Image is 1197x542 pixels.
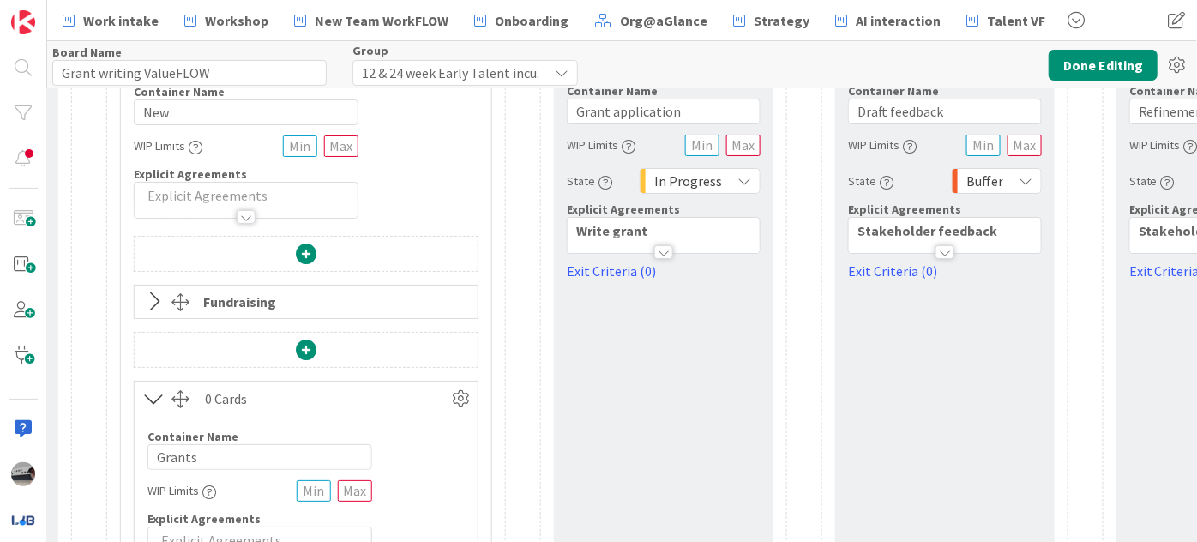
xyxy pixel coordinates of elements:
a: New Team WorkFLOW [284,5,459,36]
a: Org@aGlance [584,5,718,36]
input: Max [1008,135,1042,156]
span: Talent VF [987,10,1045,31]
input: Min [297,480,331,502]
span: Strategy [754,10,809,31]
span: Explicit Agreements [567,202,680,217]
div: Fundraising [203,286,285,317]
label: Container Name [848,83,939,99]
span: AI interaction [856,10,941,31]
label: Container Name [134,84,225,99]
input: Add container name... [567,99,761,124]
input: Add container name... [134,99,358,125]
img: jB [11,462,35,486]
a: Onboarding [464,5,579,36]
label: Container Name [567,83,658,99]
div: State [567,166,612,196]
span: Org@aGlance [620,10,707,31]
img: Visit kanbanzone.com [11,10,35,34]
span: Explicit Agreements [147,511,261,527]
input: Min [283,135,317,157]
span: 12 & 24 week Early Talent incu. [362,61,539,85]
label: Board Name [52,45,122,60]
span: Onboarding [495,10,568,31]
a: Exit Criteria (0) [567,261,761,281]
div: State [848,166,893,196]
a: Work intake [52,5,169,36]
a: Workshop [174,5,279,36]
button: Done Editing [1049,50,1158,81]
a: Exit Criteria (0) [848,261,1042,281]
a: AI interaction [825,5,951,36]
input: Max [324,135,358,157]
label: Container Name [147,429,238,444]
span: Explicit Agreements [848,202,961,217]
div: WIP Limits [147,475,216,506]
span: In Progress [654,169,722,193]
span: Group [352,45,388,57]
input: Min [685,135,719,156]
span: New Team WorkFLOW [315,10,448,31]
div: WIP Limits [848,129,917,160]
div: WIP Limits [134,130,202,161]
input: Max [338,480,372,502]
span: Workshop [205,10,268,31]
input: Add container name... [147,444,372,470]
strong: Stakeholder feedback [857,222,997,239]
div: 0 Cards [205,388,448,409]
span: Explicit Agreements [134,166,247,182]
input: Add container name... [848,99,1042,124]
input: Max [726,135,761,156]
span: Work intake [83,10,159,31]
a: Strategy [723,5,820,36]
div: State [1129,166,1175,196]
img: avatar [11,508,35,532]
a: Talent VF [956,5,1056,36]
div: WIP Limits [567,129,635,160]
strong: Write grant [576,222,647,239]
span: Buffer [966,169,1003,193]
input: Min [966,135,1001,156]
